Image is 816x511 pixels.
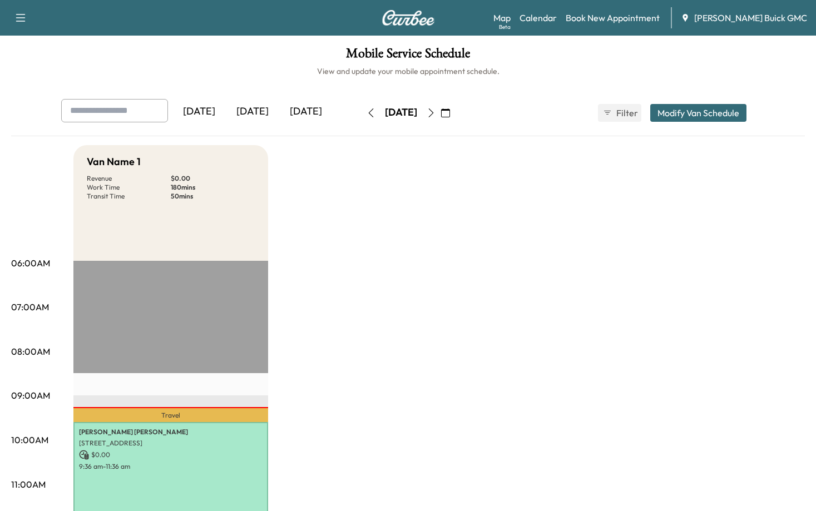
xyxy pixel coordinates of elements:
[79,462,263,471] p: 9:36 am - 11:36 am
[11,300,49,314] p: 07:00AM
[73,408,268,423] p: Travel
[382,10,435,26] img: Curbee Logo
[11,47,805,66] h1: Mobile Service Schedule
[11,345,50,358] p: 08:00AM
[499,23,511,31] div: Beta
[11,256,50,270] p: 06:00AM
[87,174,171,183] p: Revenue
[11,389,50,402] p: 09:00AM
[79,450,263,460] p: $ 0.00
[493,11,511,24] a: MapBeta
[11,66,805,77] h6: View and update your mobile appointment schedule.
[172,99,226,125] div: [DATE]
[171,192,255,201] p: 50 mins
[87,192,171,201] p: Transit Time
[11,478,46,491] p: 11:00AM
[694,11,807,24] span: [PERSON_NAME] Buick GMC
[650,104,746,122] button: Modify Van Schedule
[520,11,557,24] a: Calendar
[566,11,660,24] a: Book New Appointment
[226,99,279,125] div: [DATE]
[87,154,141,170] h5: Van Name 1
[171,174,255,183] p: $ 0.00
[385,106,417,120] div: [DATE]
[87,183,171,192] p: Work Time
[279,99,333,125] div: [DATE]
[11,433,48,446] p: 10:00AM
[79,439,263,448] p: [STREET_ADDRESS]
[598,104,641,122] button: Filter
[616,106,636,120] span: Filter
[79,428,263,436] p: [PERSON_NAME] [PERSON_NAME]
[171,183,255,192] p: 180 mins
